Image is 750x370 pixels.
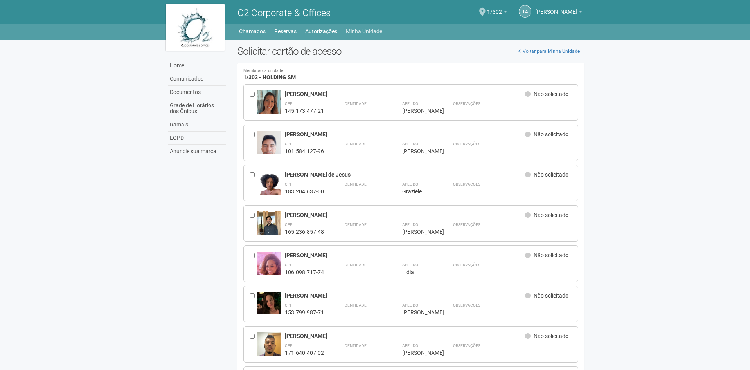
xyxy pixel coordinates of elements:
strong: CPF [285,263,292,267]
a: Anuncie sua marca [168,145,226,158]
div: [PERSON_NAME] de Jesus [285,171,525,178]
strong: Apelido [402,263,418,267]
div: [PERSON_NAME] [285,131,525,138]
div: 153.799.987-71 [285,309,324,316]
strong: Observações [453,222,480,227]
strong: Apelido [402,182,418,186]
div: Lídia [402,269,433,276]
span: Não solicitado [534,252,568,258]
a: Autorizações [305,26,337,37]
strong: Observações [453,303,480,307]
strong: CPF [285,142,292,146]
a: Ramais [168,118,226,132]
div: 183.204.637-00 [285,188,324,195]
strong: Apelido [402,343,418,348]
img: user.jpg [257,131,281,175]
strong: Observações [453,263,480,267]
a: 1/302 [487,10,507,16]
div: Graziele [402,188,433,195]
img: user.jpg [257,211,281,243]
span: 1/302 [487,1,502,15]
strong: Apelido [402,142,418,146]
div: 171.640.407-02 [285,349,324,356]
strong: CPF [285,343,292,348]
div: [PERSON_NAME] [285,252,525,259]
a: [PERSON_NAME] [535,10,582,16]
div: 101.584.127-96 [285,148,324,155]
strong: Identidade [344,222,367,227]
a: Reservas [274,26,297,37]
img: user.jpg [257,90,281,119]
strong: CPF [285,222,292,227]
strong: Apelido [402,222,418,227]
img: user.jpg [257,292,281,314]
div: 106.098.717-74 [285,269,324,276]
strong: Identidade [344,182,367,186]
a: Minha Unidade [346,26,382,37]
div: [PERSON_NAME] [285,211,525,218]
div: 145.173.477-21 [285,107,324,114]
strong: CPF [285,303,292,307]
div: [PERSON_NAME] [285,90,525,97]
strong: Observações [453,182,480,186]
img: logo.jpg [166,4,225,51]
strong: Apelido [402,101,418,106]
a: Comunicados [168,72,226,86]
div: [PERSON_NAME] [285,292,525,299]
span: Não solicitado [534,292,568,299]
strong: Observações [453,142,480,146]
a: Documentos [168,86,226,99]
div: [PERSON_NAME] [402,309,433,316]
span: Não solicitado [534,212,568,218]
a: Chamados [239,26,266,37]
strong: Identidade [344,303,367,307]
strong: CPF [285,101,292,106]
small: Membros da unidade [243,69,579,73]
span: O2 Corporate & Offices [237,7,331,18]
strong: Observações [453,101,480,106]
strong: Identidade [344,263,367,267]
div: 165.236.857-48 [285,228,324,235]
img: user.jpg [257,332,281,364]
a: LGPD [168,132,226,145]
div: [PERSON_NAME] [402,228,433,235]
h2: Solicitar cartão de acesso [237,45,585,57]
div: [PERSON_NAME] [285,332,525,339]
strong: CPF [285,182,292,186]
strong: Identidade [344,142,367,146]
a: Grade de Horários dos Ônibus [168,99,226,118]
img: user.jpg [257,171,281,206]
strong: Identidade [344,343,367,348]
strong: Observações [453,343,480,348]
img: user.jpg [257,252,281,294]
span: Não solicitado [534,171,568,178]
div: [PERSON_NAME] [402,349,433,356]
strong: Identidade [344,101,367,106]
div: [PERSON_NAME] [402,107,433,114]
a: Voltar para Minha Unidade [514,45,584,57]
h4: 1/302 - HOLDING SM [243,69,579,80]
strong: Apelido [402,303,418,307]
span: Thamiris Abdala [535,1,577,15]
span: Não solicitado [534,91,568,97]
span: Não solicitado [534,333,568,339]
a: Home [168,59,226,72]
div: [PERSON_NAME] [402,148,433,155]
span: Não solicitado [534,131,568,137]
a: TA [519,5,531,18]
